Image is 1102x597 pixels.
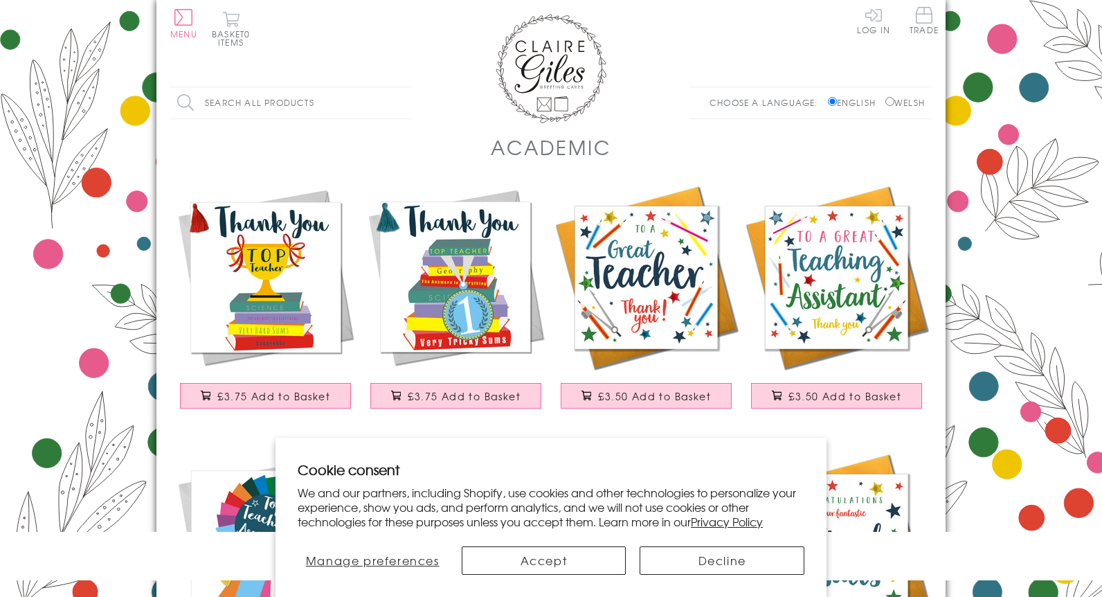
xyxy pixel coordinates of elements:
a: Thank you Teacher Card, School, Embellished with pompoms £3.50 Add to Basket [551,182,741,422]
button: £3.75 Add to Basket [180,383,352,409]
h2: Cookie consent [298,460,804,479]
label: English [828,96,883,109]
a: Thank you Teaching Assistand Card, School, Embellished with pompoms £3.50 Add to Basket [741,182,932,422]
span: Menu [170,28,197,40]
span: Manage preferences [306,552,440,569]
img: Thank You Teacher Card, Medal & Books, Embellished with a colourful tassel [361,182,551,373]
p: We and our partners, including Shopify, use cookies and other technologies to personalize your ex... [298,485,804,528]
button: Decline [640,546,804,575]
input: Search [399,87,413,118]
p: Choose a language: [710,96,825,109]
button: £3.50 Add to Basket [561,383,732,409]
label: Welsh [885,96,925,109]
span: £3.50 Add to Basket [598,389,711,403]
input: Welsh [885,97,894,106]
span: £3.50 Add to Basket [788,389,901,403]
a: Privacy Policy [691,513,763,530]
span: Trade [910,7,939,34]
button: Manage preferences [298,546,448,575]
span: £3.75 Add to Basket [408,389,521,403]
button: Accept [462,546,626,575]
a: Trade [910,7,939,37]
a: Thank You Teacher Card, Medal & Books, Embellished with a colourful tassel £3.75 Add to Basket [361,182,551,422]
img: Thank you Teaching Assistand Card, School, Embellished with pompoms [741,182,932,373]
img: Thank you Teacher Card, School, Embellished with pompoms [551,182,741,373]
span: 0 items [218,28,250,48]
h1: Academic [491,133,611,161]
span: £3.75 Add to Basket [217,389,330,403]
button: Basket0 items [212,11,250,46]
input: English [828,97,837,106]
a: Thank You Teacher Card, Trophy, Embellished with a colourful tassel £3.75 Add to Basket [170,182,361,422]
button: £3.75 Add to Basket [370,383,542,409]
button: £3.50 Add to Basket [751,383,923,409]
a: Log In [857,7,890,34]
img: Claire Giles Greetings Cards [496,14,606,123]
input: Search all products [170,87,413,118]
img: Thank You Teacher Card, Trophy, Embellished with a colourful tassel [170,182,361,373]
button: Menu [170,9,197,38]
